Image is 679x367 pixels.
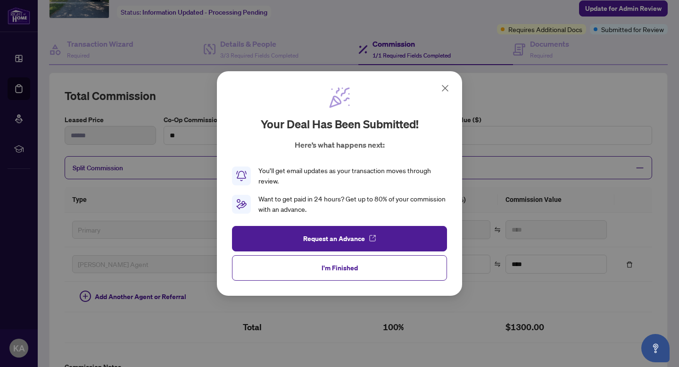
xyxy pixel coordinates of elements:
span: Request an Advance [303,231,365,246]
h2: Your deal has been submitted! [261,117,419,132]
span: I'm Finished [322,260,358,275]
p: Here’s what happens next: [295,139,385,150]
button: Open asap [641,334,670,362]
button: I'm Finished [232,255,447,281]
div: You’ll get email updates as your transaction moves through review. [258,166,447,186]
div: Want to get paid in 24 hours? Get up to 80% of your commission with an advance. [258,194,447,215]
button: Request an Advance [232,226,447,251]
